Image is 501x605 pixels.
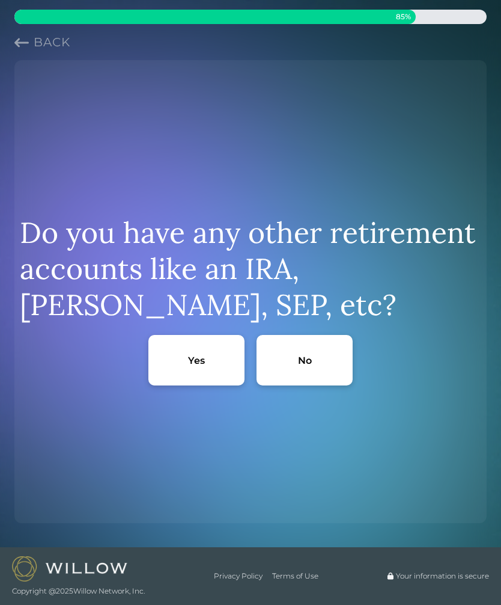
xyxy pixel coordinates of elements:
[396,571,489,581] span: Your information is secure
[12,586,145,596] span: Copyright @ 2025 Willow Network, Inc.
[12,556,127,581] img: Willow logo
[272,571,318,581] a: Terms of Use
[20,215,481,323] div: Do you have any other retirement accounts like an IRA, [PERSON_NAME], SEP, etc?
[14,10,416,24] div: 85% complete
[188,354,205,367] div: Yes
[298,354,312,367] div: No
[14,34,70,51] button: Previous question
[214,571,263,581] a: Privacy Policy
[14,12,411,22] span: 85 %
[34,35,70,49] span: Back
